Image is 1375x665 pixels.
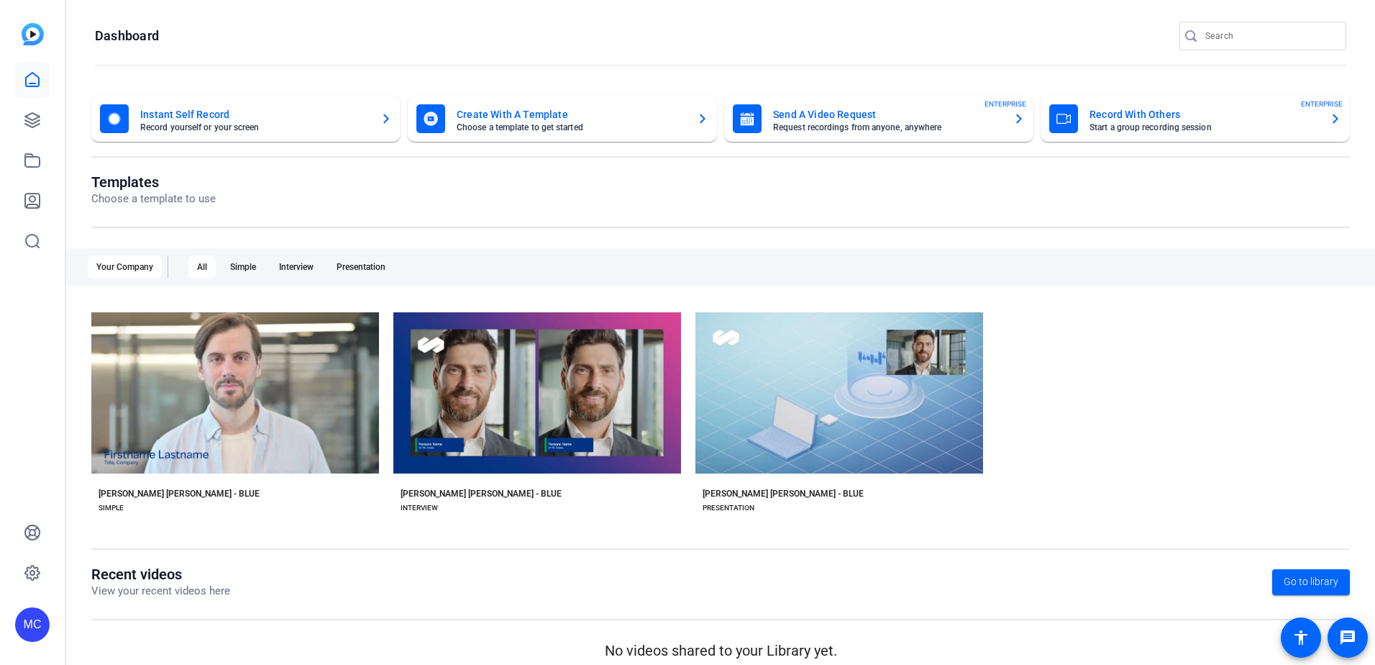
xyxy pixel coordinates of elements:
[99,488,260,499] div: [PERSON_NAME] [PERSON_NAME] - BLUE
[91,191,216,207] p: Choose a template to use
[408,96,717,142] button: Create With A TemplateChoose a template to get started
[221,255,265,279] div: Simple
[88,255,162,279] div: Your Company
[91,566,230,583] h1: Recent videos
[1301,99,1343,109] span: ENTERPRISE
[1284,574,1338,589] span: Go to library
[91,583,230,600] p: View your recent videos here
[1090,123,1318,132] mat-card-subtitle: Start a group recording session
[270,255,322,279] div: Interview
[773,106,1002,123] mat-card-title: Send A Video Request
[1272,569,1350,595] a: Go to library
[985,99,1026,109] span: ENTERPRISE
[457,123,685,132] mat-card-subtitle: Choose a template to get started
[95,27,159,45] h1: Dashboard
[724,96,1033,142] button: Send A Video RequestRequest recordings from anyone, anywhereENTERPRISE
[188,255,216,279] div: All
[99,502,124,514] div: SIMPLE
[401,502,438,514] div: INTERVIEW
[22,23,44,45] img: blue-gradient.svg
[1339,629,1356,646] mat-icon: message
[328,255,394,279] div: Presentation
[1205,27,1335,45] input: Search
[140,123,369,132] mat-card-subtitle: Record yourself or your screen
[1041,96,1350,142] button: Record With OthersStart a group recording sessionENTERPRISE
[703,488,864,499] div: [PERSON_NAME] [PERSON_NAME] - BLUE
[91,173,216,191] h1: Templates
[140,106,369,123] mat-card-title: Instant Self Record
[91,96,401,142] button: Instant Self RecordRecord yourself or your screen
[703,502,754,514] div: PRESENTATION
[1090,106,1318,123] mat-card-title: Record With Others
[773,123,1002,132] mat-card-subtitle: Request recordings from anyone, anywhere
[401,488,562,499] div: [PERSON_NAME] [PERSON_NAME] - BLUE
[91,640,1350,661] p: No videos shared to your Library yet.
[1292,629,1310,646] mat-icon: accessibility
[457,106,685,123] mat-card-title: Create With A Template
[15,607,50,642] div: MC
